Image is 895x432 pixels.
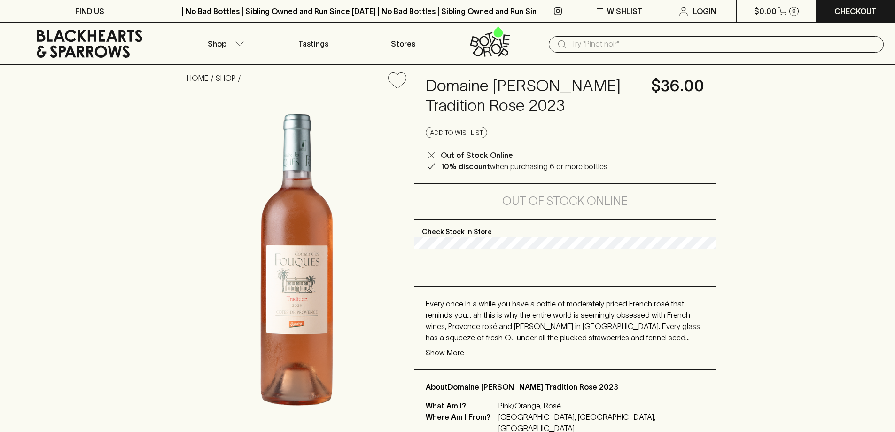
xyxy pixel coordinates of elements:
[179,23,269,64] button: Shop
[441,161,607,172] p: when purchasing 6 or more bottles
[754,6,777,17] p: $0.00
[607,6,643,17] p: Wishlist
[834,6,877,17] p: Checkout
[414,220,716,237] p: Check Stock In Store
[426,381,704,393] p: About Domaine [PERSON_NAME] Tradition Rose 2023
[441,149,513,161] p: Out of Stock Online
[792,8,796,14] p: 0
[426,347,464,358] p: Show More
[391,38,415,49] p: Stores
[216,74,236,82] a: SHOP
[384,69,410,93] button: Add to wishlist
[75,6,104,17] p: FIND US
[441,162,490,171] b: 10% discount
[502,194,628,209] h5: Out of Stock Online
[498,400,693,411] p: Pink/Orange, Rosé
[426,400,496,411] p: What Am I?
[693,6,716,17] p: Login
[571,37,876,52] input: Try "Pinot noir"
[426,76,640,116] h4: Domaine [PERSON_NAME] Tradition Rose 2023
[651,76,704,96] h4: $36.00
[187,74,209,82] a: HOME
[358,23,448,64] a: Stores
[426,127,487,138] button: Add to wishlist
[208,38,226,49] p: Shop
[269,23,358,64] a: Tastings
[426,299,700,364] span: Every once in a while you have a bottle of moderately priced French rosé that reminds you… ah thi...
[298,38,328,49] p: Tastings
